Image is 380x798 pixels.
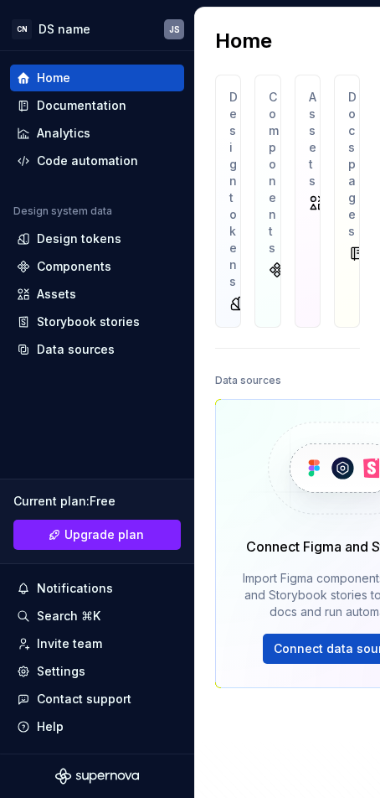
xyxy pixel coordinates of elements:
a: Docs pages [334,75,360,328]
div: Invite team [37,635,102,652]
div: DS name [39,21,90,38]
div: Analytics [37,125,90,142]
h2: Home [215,28,272,54]
div: Data sources [215,369,281,392]
div: Contact support [37,691,131,707]
div: Assets [37,286,76,303]
div: JS [169,23,180,36]
a: Components [254,75,280,328]
div: Storybook stories [37,313,140,330]
a: Documentation [10,92,184,119]
div: Notifications [37,580,113,597]
div: Search ⌘K [37,608,100,624]
button: CNDS nameJS [3,11,191,47]
div: Current plan : Free [13,493,181,510]
div: Documentation [37,97,126,114]
a: Assets [295,75,321,328]
button: Help [10,713,184,740]
a: Design tokens [10,225,184,252]
div: Data sources [37,341,115,358]
div: Settings [37,663,85,680]
a: Code automation [10,148,184,174]
a: Assets [10,281,184,308]
div: Code automation [37,153,138,169]
div: Design system data [13,205,112,218]
a: Storybook stories [10,308,184,335]
div: Design tokens [37,231,121,247]
a: Home [10,65,184,91]
button: Search ⌘K [10,603,184,630]
a: Analytics [10,120,184,147]
div: Help [37,718,64,735]
button: Contact support [10,686,184,712]
a: Settings [10,658,184,685]
a: Design tokens [215,75,241,328]
span: Upgrade plan [64,526,144,543]
a: Components [10,253,184,280]
a: Invite team [10,630,184,657]
a: Upgrade plan [13,520,181,550]
div: Home [37,70,70,86]
svg: Supernova Logo [55,768,139,785]
div: CN [12,19,32,39]
a: Data sources [10,336,184,363]
button: Notifications [10,575,184,602]
div: Components [37,258,111,275]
